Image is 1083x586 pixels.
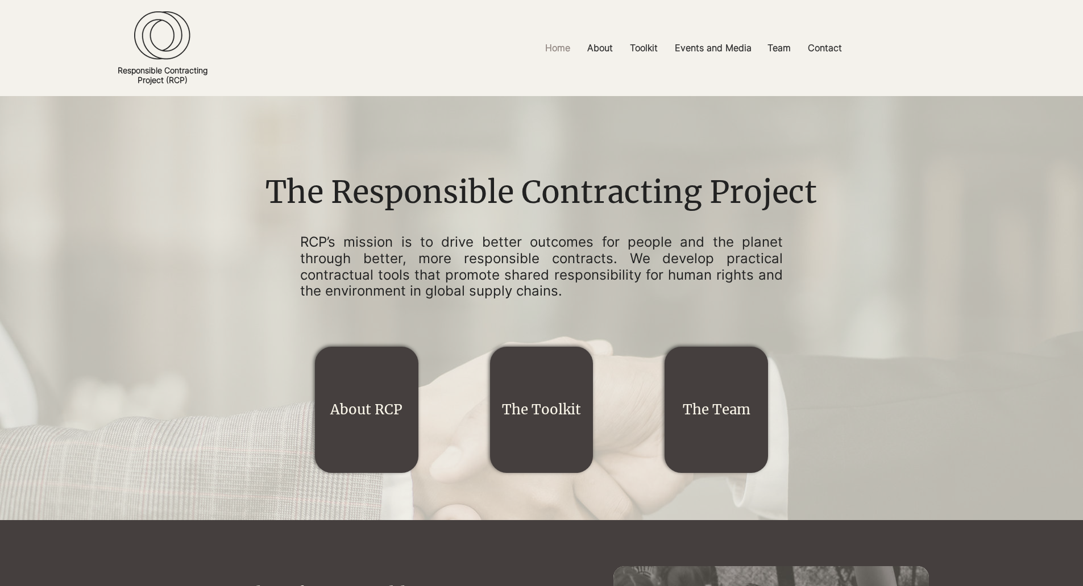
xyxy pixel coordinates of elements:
p: Team [762,35,796,61]
p: Home [540,35,576,61]
h1: The Responsible Contracting Project [258,171,825,214]
a: Toolkit [621,35,666,61]
a: The Team [683,401,750,418]
a: About [579,35,621,61]
a: The Toolkit [502,401,581,418]
p: Events and Media [669,35,757,61]
a: Home [537,35,579,61]
p: About [582,35,619,61]
a: About RCP [330,401,403,418]
p: RCP’s mission is to drive better outcomes for people and the planet through better, more responsi... [300,234,783,300]
a: Team [759,35,799,61]
a: Responsible ContractingProject (RCP) [118,65,208,85]
nav: Site [405,35,982,61]
a: Events and Media [666,35,759,61]
p: Contact [802,35,848,61]
a: Contact [799,35,850,61]
p: Toolkit [624,35,663,61]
